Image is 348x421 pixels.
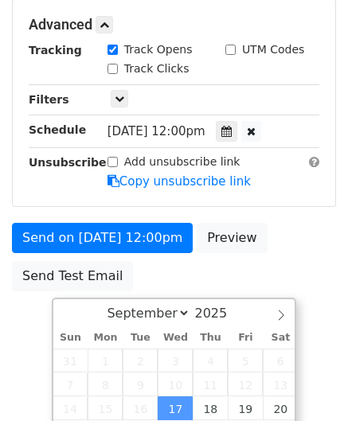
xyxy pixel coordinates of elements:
label: Track Clicks [124,60,190,77]
span: September 8, 2025 [88,372,123,396]
label: UTM Codes [242,41,304,58]
span: September 5, 2025 [228,349,263,372]
h5: Advanced [29,16,319,33]
span: Sun [53,333,88,343]
input: Year [190,306,248,321]
span: September 15, 2025 [88,396,123,420]
span: Sat [263,333,298,343]
span: August 31, 2025 [53,349,88,372]
span: September 10, 2025 [158,372,193,396]
span: September 16, 2025 [123,396,158,420]
span: Mon [88,333,123,343]
span: September 3, 2025 [158,349,193,372]
span: September 9, 2025 [123,372,158,396]
label: Track Opens [124,41,193,58]
span: September 13, 2025 [263,372,298,396]
span: Wed [158,333,193,343]
span: Thu [193,333,228,343]
strong: Schedule [29,123,86,136]
iframe: Chat Widget [268,345,348,421]
span: September 20, 2025 [263,396,298,420]
span: September 4, 2025 [193,349,228,372]
strong: Unsubscribe [29,156,107,169]
a: Preview [197,223,267,253]
span: September 14, 2025 [53,396,88,420]
span: September 11, 2025 [193,372,228,396]
span: Tue [123,333,158,343]
a: Copy unsubscribe link [108,174,251,189]
span: September 1, 2025 [88,349,123,372]
span: September 12, 2025 [228,372,263,396]
a: Send Test Email [12,261,133,291]
strong: Tracking [29,44,82,57]
span: September 6, 2025 [263,349,298,372]
span: September 17, 2025 [158,396,193,420]
span: September 2, 2025 [123,349,158,372]
label: Add unsubscribe link [124,154,240,170]
span: September 7, 2025 [53,372,88,396]
span: Fri [228,333,263,343]
strong: Filters [29,93,69,106]
span: September 19, 2025 [228,396,263,420]
span: [DATE] 12:00pm [108,124,205,138]
span: September 18, 2025 [193,396,228,420]
a: Send on [DATE] 12:00pm [12,223,193,253]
